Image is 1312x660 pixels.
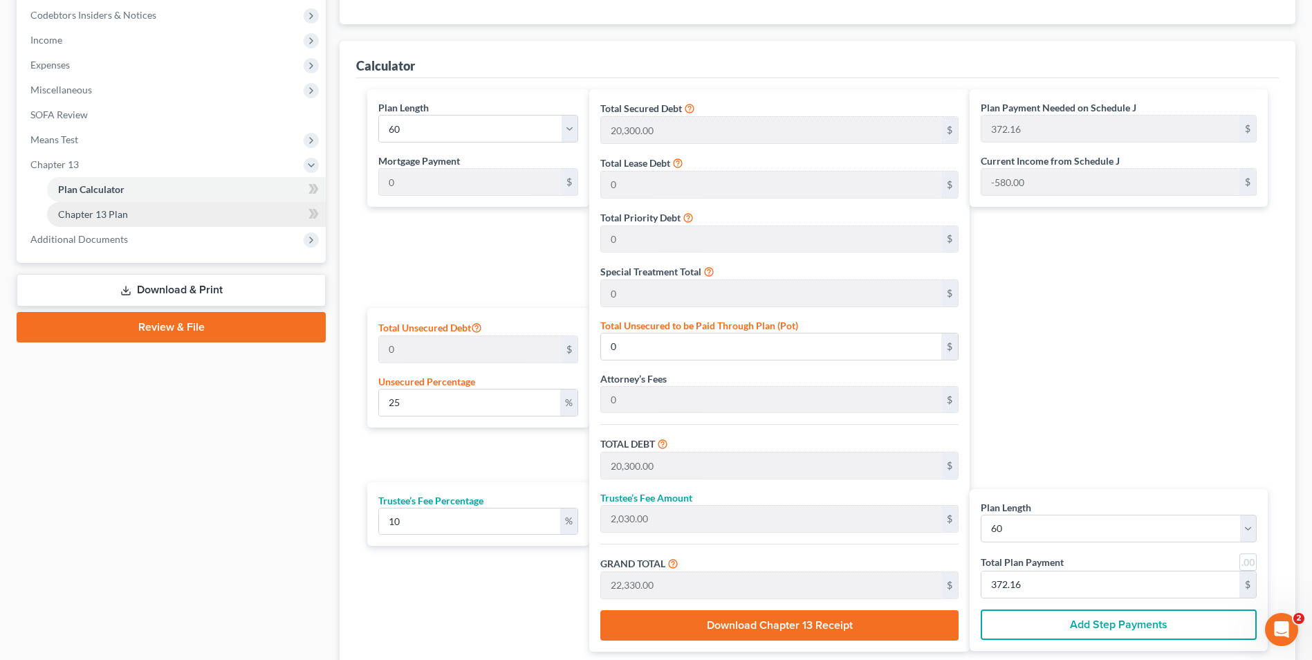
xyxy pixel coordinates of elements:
[30,34,62,46] span: Income
[378,319,482,336] label: Total Unsecured Debt
[30,59,70,71] span: Expenses
[981,169,1239,195] input: 0.00
[47,177,326,202] a: Plan Calculator
[30,109,88,120] span: SOFA Review
[601,280,942,306] input: 0.00
[941,506,958,532] div: $
[58,208,128,220] span: Chapter 13 Plan
[601,117,942,143] input: 0.00
[561,336,578,363] div: $
[981,609,1257,640] button: Add Step Payments
[379,508,560,535] input: 0.00
[30,158,79,170] span: Chapter 13
[600,491,692,505] label: Trustee’s Fee Amount
[1265,613,1298,646] iframe: Intercom live chat
[58,183,124,195] span: Plan Calculator
[600,264,701,279] label: Special Treatment Total
[1239,571,1256,598] div: $
[981,555,1064,569] label: Total Plan Payment
[30,9,156,21] span: Codebtors Insiders & Notices
[600,156,670,170] label: Total Lease Debt
[941,117,958,143] div: $
[941,452,958,479] div: $
[19,102,326,127] a: SOFA Review
[601,226,942,253] input: 0.00
[601,172,942,198] input: 0.00
[17,274,326,306] a: Download & Print
[600,210,681,225] label: Total Priority Debt
[561,169,578,195] div: $
[600,318,798,333] label: Total Unsecured to be Paid Through Plan (Pot)
[601,333,942,360] input: 0.00
[47,202,326,227] a: Chapter 13 Plan
[560,389,578,416] div: %
[600,101,682,116] label: Total Secured Debt
[378,374,475,389] label: Unsecured Percentage
[601,572,942,598] input: 0.00
[378,154,460,168] label: Mortgage Payment
[981,500,1031,515] label: Plan Length
[601,452,942,479] input: 0.00
[356,57,415,74] div: Calculator
[601,506,942,532] input: 0.00
[379,336,560,363] input: 0.00
[981,571,1239,598] input: 0.00
[600,556,665,571] label: GRAND TOTAL
[941,226,958,253] div: $
[941,387,958,413] div: $
[981,100,1136,115] label: Plan Payment Needed on Schedule J
[981,154,1120,168] label: Current Income from Schedule J
[379,389,560,416] input: 0.00
[600,372,667,386] label: Attorney’s Fees
[941,280,958,306] div: $
[30,134,78,145] span: Means Test
[941,333,958,360] div: $
[379,169,560,195] input: 0.00
[941,172,958,198] div: $
[378,100,429,115] label: Plan Length
[30,84,92,95] span: Miscellaneous
[600,437,655,451] label: TOTAL DEBT
[1239,116,1256,142] div: $
[378,493,483,508] label: Trustee’s Fee Percentage
[941,572,958,598] div: $
[601,387,942,413] input: 0.00
[17,312,326,342] a: Review & File
[981,116,1239,142] input: 0.00
[30,233,128,245] span: Additional Documents
[600,610,959,641] button: Download Chapter 13 Receipt
[1293,613,1304,624] span: 2
[560,508,578,535] div: %
[1239,553,1257,571] a: Round to nearest dollar
[1239,169,1256,195] div: $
